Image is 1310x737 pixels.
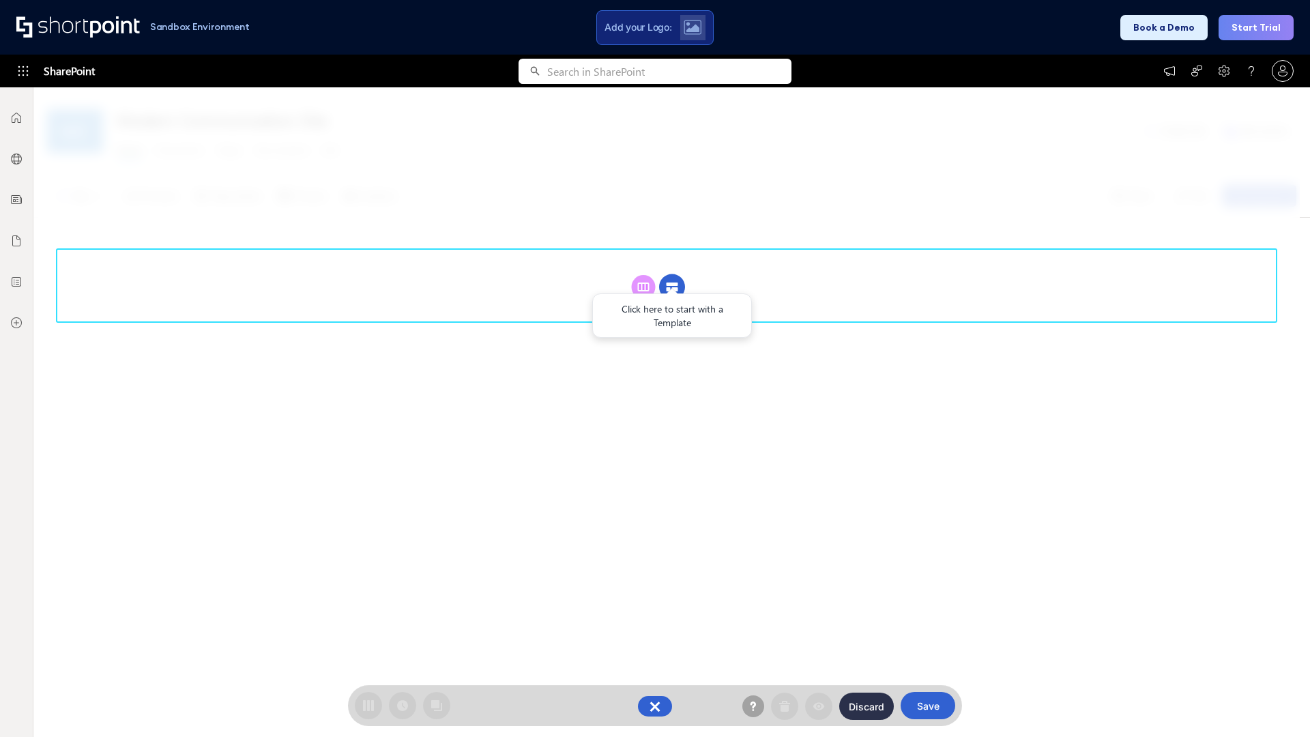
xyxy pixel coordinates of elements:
[605,21,671,33] span: Add your Logo:
[901,692,955,719] button: Save
[1242,671,1310,737] iframe: Chat Widget
[839,693,894,720] button: Discard
[547,59,791,84] input: Search in SharePoint
[44,55,95,87] span: SharePoint
[1120,15,1208,40] button: Book a Demo
[150,23,250,31] h1: Sandbox Environment
[1219,15,1294,40] button: Start Trial
[684,20,701,35] img: Upload logo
